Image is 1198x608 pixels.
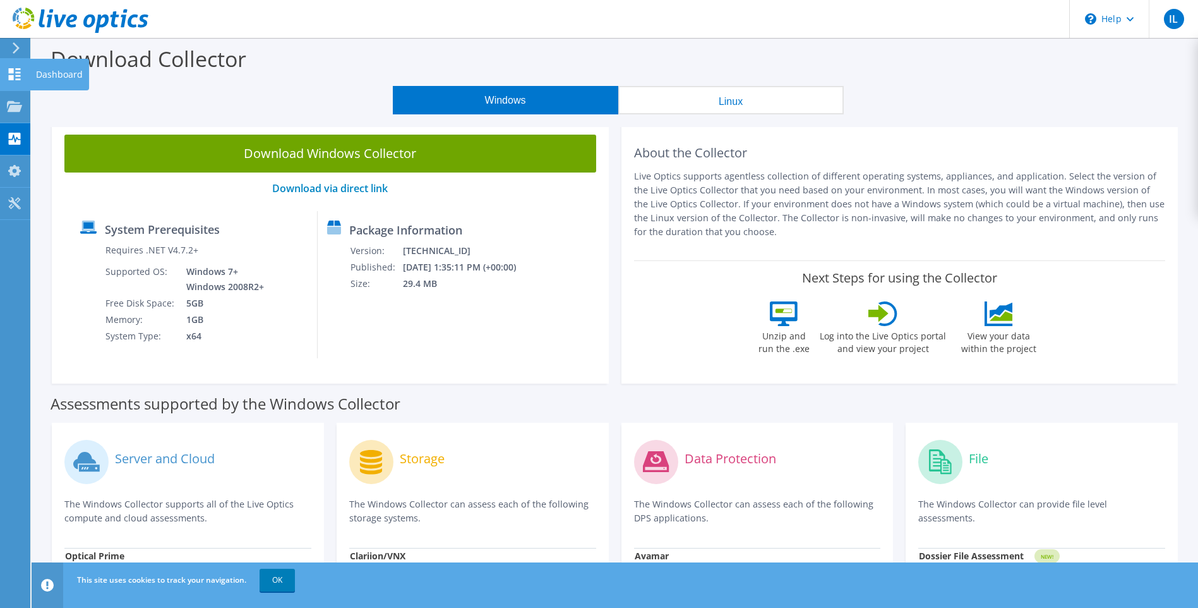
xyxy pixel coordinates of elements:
[400,453,445,465] label: Storage
[51,398,400,410] label: Assessments supported by the Windows Collector
[350,243,402,259] td: Version:
[402,259,533,276] td: [DATE] 1:35:11 PM (+00:00)
[30,59,89,90] div: Dashboard
[634,169,1166,239] p: Live Optics supports agentless collection of different operating systems, appliances, and applica...
[64,135,596,173] a: Download Windows Collector
[260,569,295,592] a: OK
[105,312,177,328] td: Memory:
[1085,13,1096,25] svg: \n
[105,264,177,295] td: Supported OS:
[685,453,776,465] label: Data Protection
[393,86,618,114] button: Windows
[350,550,405,562] strong: Clariion/VNX
[634,145,1166,161] h2: About the Collector
[802,271,997,286] label: Next Steps for using the Collector
[177,295,267,312] td: 5GB
[634,497,881,525] p: The Windows Collector can assess each of the following DPS applications.
[77,575,246,585] span: This site uses cookies to track your navigation.
[177,312,267,328] td: 1GB
[272,181,388,195] a: Download via direct link
[953,326,1044,355] label: View your data within the project
[350,259,402,276] td: Published:
[65,550,124,562] strong: Optical Prime
[349,497,596,525] p: The Windows Collector can assess each of the following storage systems.
[819,326,947,355] label: Log into the Live Optics portal and view your project
[177,328,267,344] td: x64
[177,264,267,295] td: Windows 7+ Windows 2008R2+
[618,86,844,114] button: Linux
[349,224,462,236] label: Package Information
[919,550,1024,562] strong: Dossier File Assessment
[64,497,311,525] p: The Windows Collector supports all of the Live Optics compute and cloud assessments.
[402,243,533,259] td: [TECHNICAL_ID]
[1041,553,1053,560] tspan: NEW!
[51,44,246,73] label: Download Collector
[115,453,215,465] label: Server and Cloud
[918,497,1165,525] p: The Windows Collector can provide file level assessments.
[1164,9,1184,29] span: IL
[105,244,198,257] label: Requires .NET V4.7.2+
[105,223,220,236] label: System Prerequisites
[755,326,813,355] label: Unzip and run the .exe
[350,276,402,292] td: Size:
[635,550,669,562] strong: Avamar
[105,328,177,344] td: System Type:
[402,276,533,292] td: 29.4 MB
[969,453,988,465] label: File
[105,295,177,312] td: Free Disk Space:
